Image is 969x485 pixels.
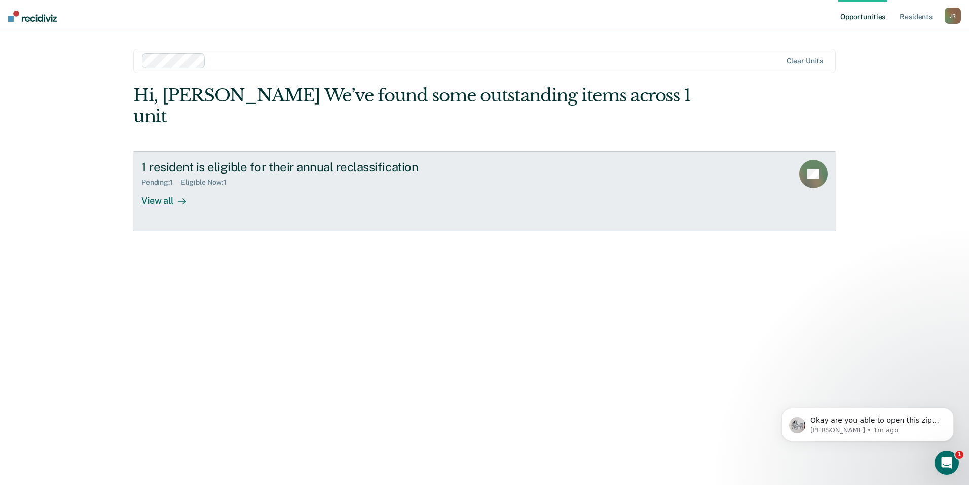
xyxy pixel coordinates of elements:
[766,387,969,458] iframe: Intercom notifications message
[935,451,959,475] iframe: Intercom live chat
[141,178,181,187] div: Pending : 1
[945,8,961,24] button: JR
[141,187,198,206] div: View all
[945,8,961,24] div: J R
[787,57,824,65] div: Clear units
[141,160,497,175] div: 1 resident is eligible for their annual reclassification
[8,11,57,22] img: Recidiviz
[181,178,235,187] div: Eligible Now : 1
[955,451,963,459] span: 1
[133,85,695,127] div: Hi, [PERSON_NAME] We’ve found some outstanding items across 1 unit
[133,151,836,231] a: 1 resident is eligible for their annual reclassificationPending:1Eligible Now:1View all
